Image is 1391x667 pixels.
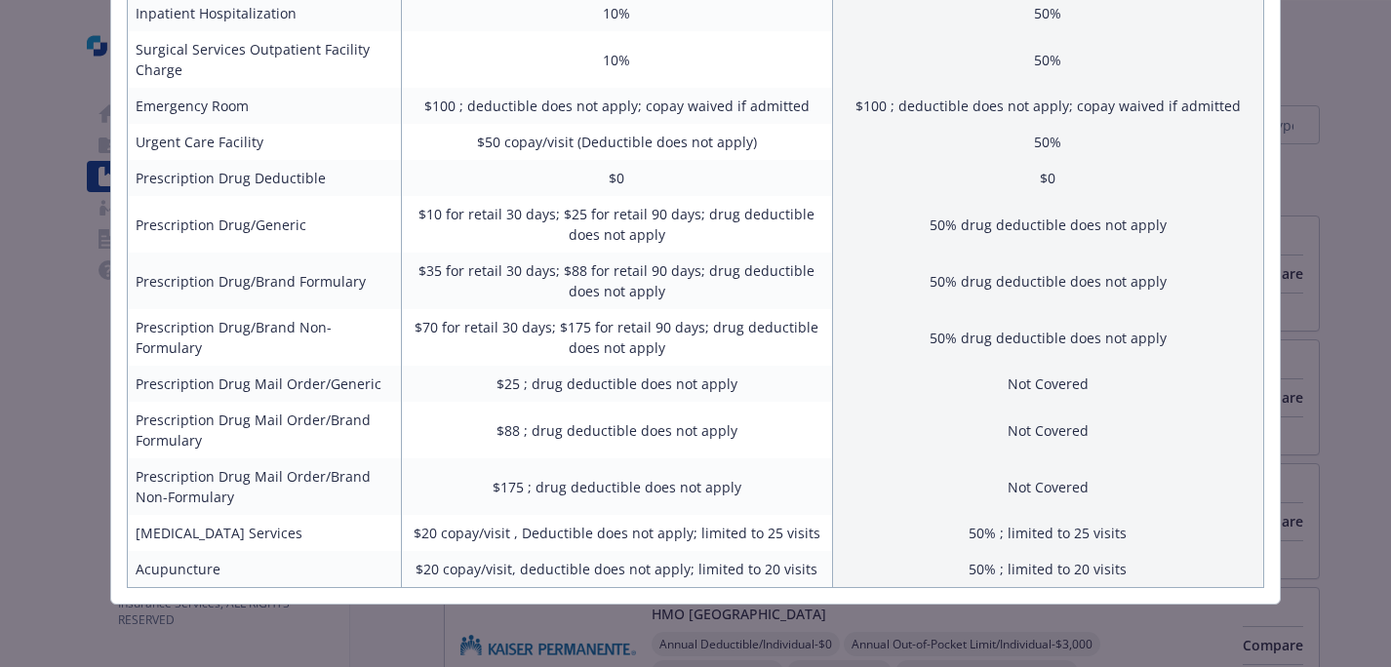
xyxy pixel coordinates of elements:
[832,366,1263,402] td: Not Covered
[401,458,832,515] td: $175 ; drug deductible does not apply
[832,402,1263,458] td: Not Covered
[832,253,1263,309] td: 50% drug deductible does not apply
[128,88,402,124] td: Emergency Room
[401,309,832,366] td: $70 for retail 30 days; $175 for retail 90 days; drug deductible does not apply
[832,309,1263,366] td: 50% drug deductible does not apply
[832,551,1263,588] td: 50% ; limited to 20 visits
[401,196,832,253] td: $10 for retail 30 days; $25 for retail 90 days; drug deductible does not apply
[128,458,402,515] td: Prescription Drug Mail Order/Brand Non-Formulary
[832,196,1263,253] td: 50% drug deductible does not apply
[128,309,402,366] td: Prescription Drug/Brand Non-Formulary
[401,160,832,196] td: $0
[401,515,832,551] td: $20 copay/visit , Deductible does not apply; limited to 25 visits
[832,515,1263,551] td: 50% ; limited to 25 visits
[401,31,832,88] td: 10%
[832,31,1263,88] td: 50%
[832,160,1263,196] td: $0
[832,458,1263,515] td: Not Covered
[128,551,402,588] td: Acupuncture
[401,551,832,588] td: $20 copay/visit, deductible does not apply; limited to 20 visits
[401,124,832,160] td: $50 copay/visit (Deductible does not apply)
[128,515,402,551] td: [MEDICAL_DATA] Services
[128,253,402,309] td: Prescription Drug/Brand Formulary
[401,88,832,124] td: $100 ; deductible does not apply; copay waived if admitted
[401,253,832,309] td: $35 for retail 30 days; $88 for retail 90 days; drug deductible does not apply
[128,366,402,402] td: Prescription Drug Mail Order/Generic
[832,124,1263,160] td: 50%
[401,402,832,458] td: $88 ; drug deductible does not apply
[832,88,1263,124] td: $100 ; deductible does not apply; copay waived if admitted
[128,31,402,88] td: Surgical Services Outpatient Facility Charge
[128,160,402,196] td: Prescription Drug Deductible
[128,124,402,160] td: Urgent Care Facility
[128,402,402,458] td: Prescription Drug Mail Order/Brand Formulary
[128,196,402,253] td: Prescription Drug/Generic
[401,366,832,402] td: $25 ; drug deductible does not apply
